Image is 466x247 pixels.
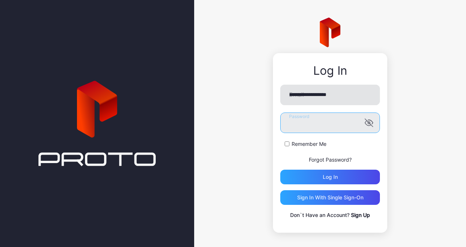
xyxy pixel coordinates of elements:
button: Log in [280,170,380,184]
a: Sign Up [351,212,370,218]
input: Email [280,85,380,105]
button: Sign in With Single Sign-On [280,190,380,205]
div: Log in [323,174,338,180]
input: Password [280,113,380,133]
label: Remember Me [292,140,326,148]
div: Sign in With Single Sign-On [297,195,363,200]
div: Log In [280,64,380,77]
button: Password [365,118,373,127]
p: Don`t Have an Account? [280,211,380,220]
a: Forgot Password? [309,156,352,163]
